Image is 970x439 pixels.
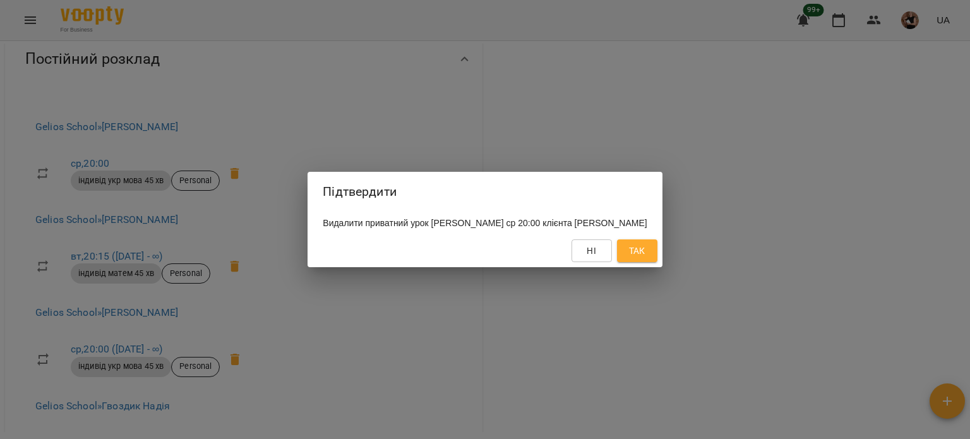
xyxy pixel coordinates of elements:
[308,212,662,234] div: Видалити приватний урок [PERSON_NAME] ср 20:00 клієнта [PERSON_NAME]
[572,239,612,262] button: Ні
[323,182,647,201] h2: Підтвердити
[617,239,657,262] button: Так
[629,243,645,258] span: Так
[587,243,596,258] span: Ні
